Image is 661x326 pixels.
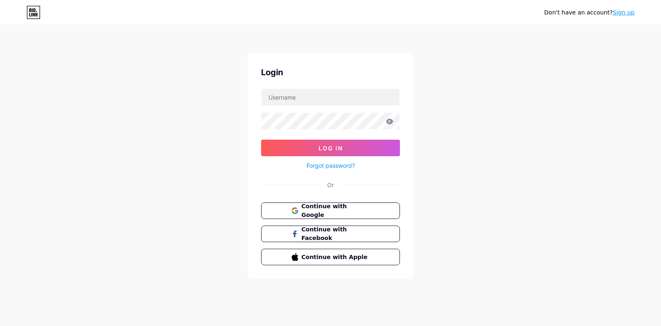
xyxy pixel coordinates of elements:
[302,225,370,243] span: Continue with Facebook
[302,253,370,262] span: Continue with Apple
[613,9,635,16] a: Sign up
[261,140,400,156] button: Log In
[261,66,400,79] div: Login
[261,226,400,242] button: Continue with Facebook
[261,202,400,219] button: Continue with Google
[261,249,400,265] button: Continue with Apple
[327,181,334,189] div: Or
[302,202,370,219] span: Continue with Google
[544,8,635,17] div: Don't have an account?
[319,145,343,152] span: Log In
[262,89,399,105] input: Username
[307,161,355,170] a: Forgot password?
